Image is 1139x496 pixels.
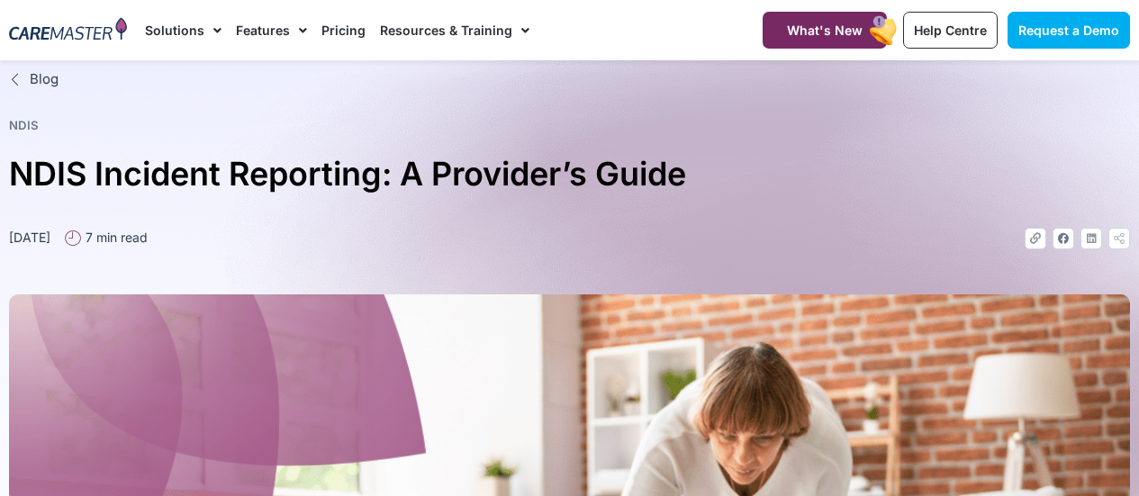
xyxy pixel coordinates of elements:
span: Help Centre [914,23,987,38]
img: CareMaster Logo [9,17,127,43]
time: [DATE] [9,230,50,245]
span: Blog [25,69,59,90]
h1: NDIS Incident Reporting: A Provider’s Guide [9,148,1130,201]
span: What's New [787,23,863,38]
a: Help Centre [903,12,998,49]
span: Request a Demo [1018,23,1119,38]
a: NDIS [9,118,39,132]
span: 7 min read [81,228,148,247]
a: What's New [763,12,887,49]
a: Blog [9,69,1130,90]
a: Request a Demo [1008,12,1130,49]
